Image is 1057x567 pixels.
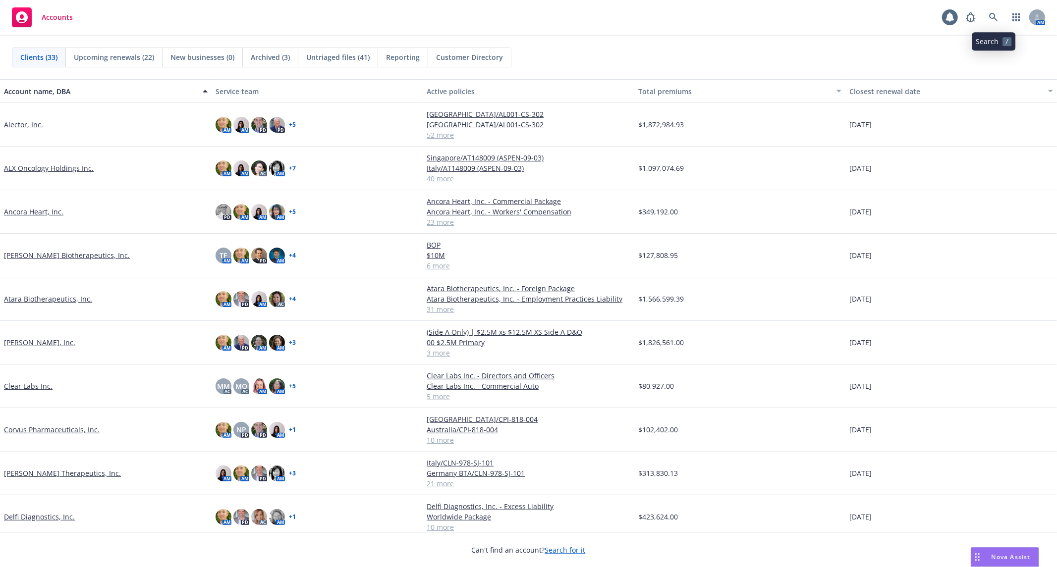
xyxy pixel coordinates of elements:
[638,163,684,173] span: $1,097,074.69
[289,383,296,389] a: + 5
[849,119,872,130] span: [DATE]
[289,470,296,476] a: + 3
[269,291,285,307] img: photo
[427,381,630,391] a: Clear Labs Inc. - Commercial Auto
[992,553,1031,561] span: Nova Assist
[74,52,154,62] span: Upcoming renewals (22)
[849,163,872,173] span: [DATE]
[251,52,290,62] span: Archived (3)
[216,465,231,481] img: photo
[427,196,630,206] a: Ancora Heart, Inc. - Commercial Package
[233,509,249,525] img: photo
[4,424,100,435] a: Corvus Pharmaceuticals, Inc.
[235,381,247,391] span: MQ
[971,548,984,567] div: Drag to move
[427,173,630,184] a: 40 more
[961,7,981,27] a: Report a Bug
[170,52,234,62] span: New businesses (0)
[427,327,630,337] a: (Side A Only) | $2.5M xs $12.5M XS Side A D&O
[849,294,872,304] span: [DATE]
[427,468,630,478] a: Germany BTA/CLN-978-SJ-101
[638,250,678,260] span: $127,808.95
[427,206,630,217] a: Ancora Heart, Inc. - Workers' Compensation
[233,204,249,220] img: photo
[8,3,77,31] a: Accounts
[289,427,296,433] a: + 1
[42,13,73,21] span: Accounts
[4,119,43,130] a: Alector, Inc.
[427,163,630,173] a: Italy/AT148009 (ASPEN-09-03)
[216,86,419,97] div: Service team
[289,122,296,128] a: + 5
[251,291,267,307] img: photo
[251,465,267,481] img: photo
[251,509,267,525] img: photo
[289,296,296,302] a: + 4
[427,522,630,532] a: 10 more
[251,117,267,133] img: photo
[233,117,249,133] img: photo
[269,422,285,438] img: photo
[427,217,630,227] a: 23 more
[427,86,630,97] div: Active policies
[849,250,872,260] span: [DATE]
[545,545,586,555] a: Search for it
[251,204,267,220] img: photo
[269,378,285,394] img: photo
[4,294,92,304] a: Atara Biotherapeutics, Inc.
[4,86,197,97] div: Account name, DBA
[306,52,370,62] span: Untriaged files (41)
[4,163,94,173] a: ALX Oncology Holdings Inc.
[849,424,872,435] span: [DATE]
[269,465,285,481] img: photo
[289,514,296,520] a: + 1
[427,512,630,522] a: Worldwide Package
[849,468,872,478] span: [DATE]
[289,340,296,346] a: + 3
[236,424,246,435] span: NP
[638,468,678,478] span: $313,830.13
[638,424,678,435] span: $102,402.00
[427,153,630,163] a: Singapore/AT148009 (ASPEN-09-03)
[251,422,267,438] img: photo
[849,86,1042,97] div: Closest renewal date
[472,545,586,555] span: Can't find an account?
[216,204,231,220] img: photo
[4,206,63,217] a: Ancora Heart, Inc.
[427,250,630,260] a: $10M
[849,337,872,348] span: [DATE]
[427,391,630,402] a: 5 more
[289,209,296,215] a: + 5
[638,206,678,217] span: $349,192.00
[216,422,231,438] img: photo
[638,119,684,130] span: $1,872,984.93
[849,381,872,391] span: [DATE]
[233,160,249,176] img: photo
[251,248,267,263] img: photo
[423,79,634,103] button: Active policies
[216,291,231,307] img: photo
[427,501,630,512] a: Delfi Diagnostics, Inc. - Excess Liability
[849,206,872,217] span: [DATE]
[220,250,227,260] span: TF
[233,291,249,307] img: photo
[427,130,630,140] a: 52 more
[269,509,285,525] img: photo
[269,248,285,263] img: photo
[217,381,230,391] span: MM
[427,337,630,348] a: 00 $2.5M Primary
[216,160,231,176] img: photo
[849,512,872,522] span: [DATE]
[1006,7,1026,27] a: Switch app
[427,283,630,294] a: Atara Biotherapeutics, Inc. - Foreign Package
[4,381,53,391] a: Clear Labs Inc.
[427,119,630,130] a: [GEOGRAPHIC_DATA]/AL001-CS-302
[233,465,249,481] img: photo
